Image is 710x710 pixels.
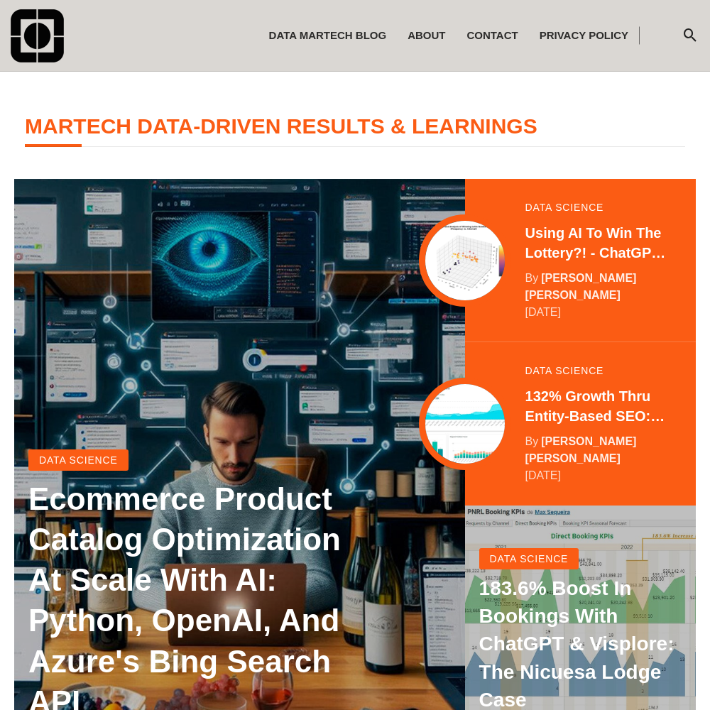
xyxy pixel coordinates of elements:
a: data science [525,366,604,376]
a: [PERSON_NAME] [PERSON_NAME] [525,272,637,301]
img: comando-590 [11,9,64,62]
time: August 29 2024 [525,304,561,321]
h4: MarTech Data-Driven Results & Learnings [25,114,685,147]
span: by [525,435,539,447]
a: data science [525,202,604,212]
time: May 25 2024 [525,467,561,484]
a: data science [479,548,579,569]
a: data science [28,449,129,471]
a: Using AI to Win the Lottery?! - ChatGPT for Informed, Adaptable Decision-Making [525,223,667,263]
a: 132% Growth thru Entity-Based SEO: [DOMAIN_NAME]'s Data-Driven SEO Audit & Optimization Plan [525,386,667,426]
iframe: Chat Widget [639,642,710,710]
a: [PERSON_NAME] [PERSON_NAME] [525,435,637,464]
span: by [525,272,539,284]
